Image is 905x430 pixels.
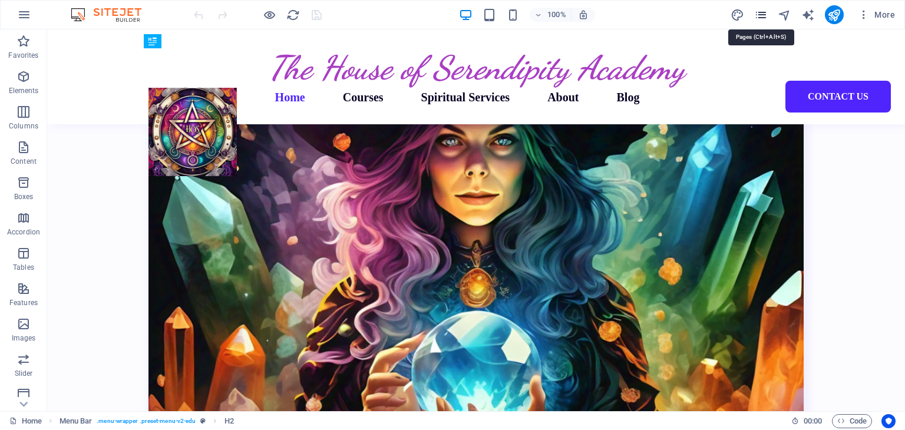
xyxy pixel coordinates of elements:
span: 00 00 [804,414,822,428]
i: AI Writer [801,8,815,22]
span: : [812,416,814,425]
i: Reload page [286,8,300,22]
i: Navigator [778,8,791,22]
p: Slider [15,369,33,378]
button: Usercentrics [881,414,896,428]
button: text_generator [801,8,815,22]
button: navigator [778,8,792,22]
p: Elements [9,86,39,95]
i: Design (Ctrl+Alt+Y) [731,8,744,22]
p: Images [12,333,36,343]
h6: 100% [547,8,566,22]
span: Click to select. Double-click to edit [60,414,93,428]
img: Editor Logo [68,8,156,22]
span: The House of Serendipity Academy [221,18,638,58]
button: design [731,8,745,22]
button: reload [286,8,300,22]
button: Click here to leave preview mode and continue editing [262,8,276,22]
i: Publish [827,8,841,22]
button: 100% [530,8,572,22]
nav: breadcrumb [60,414,234,428]
p: Accordion [7,227,40,237]
p: Columns [9,121,38,131]
p: Features [9,298,38,307]
span: . menu-wrapper .preset-menu-v2-edu [97,414,196,428]
button: pages [754,8,768,22]
button: publish [825,5,844,24]
p: Content [11,157,37,166]
p: Boxes [14,192,34,201]
button: Code [832,414,872,428]
a: Click to cancel selection. Double-click to open Pages [9,414,42,428]
span: More [858,9,895,21]
p: Tables [13,263,34,272]
i: This element is a customizable preset [200,418,206,424]
p: Favorites [8,51,38,60]
span: Code [837,414,867,428]
span: Click to select. Double-click to edit [224,414,234,428]
h6: Session time [791,414,823,428]
i: On resize automatically adjust zoom level to fit chosen device. [578,9,589,20]
button: More [853,5,900,24]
